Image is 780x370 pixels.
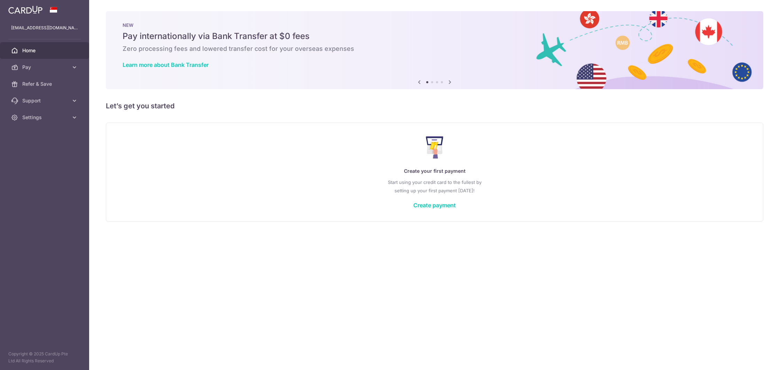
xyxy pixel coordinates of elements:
[123,45,747,53] h6: Zero processing fees and lowered transfer cost for your overseas expenses
[120,167,749,175] p: Create your first payment
[123,31,747,42] h5: Pay internationally via Bank Transfer at $0 fees
[22,80,68,87] span: Refer & Save
[22,97,68,104] span: Support
[123,22,747,28] p: NEW
[123,61,209,68] a: Learn more about Bank Transfer
[8,6,42,14] img: CardUp
[11,24,78,31] p: [EMAIL_ADDRESS][DOMAIN_NAME]
[735,349,773,367] iframe: Opens a widget where you can find more information
[22,114,68,121] span: Settings
[106,100,763,111] h5: Let’s get you started
[120,178,749,195] p: Start using your credit card to the fullest by setting up your first payment [DATE]!
[413,202,456,209] a: Create payment
[426,136,444,159] img: Make Payment
[22,64,68,71] span: Pay
[22,47,68,54] span: Home
[106,11,763,89] img: Bank transfer banner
